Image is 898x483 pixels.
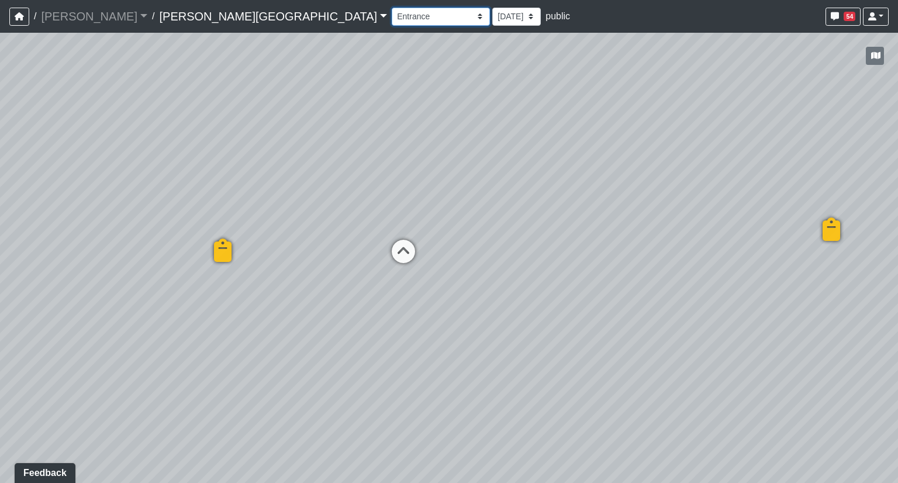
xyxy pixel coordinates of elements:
[159,5,387,28] a: [PERSON_NAME][GEOGRAPHIC_DATA]
[147,5,159,28] span: /
[826,8,861,26] button: 54
[41,5,147,28] a: [PERSON_NAME]
[545,11,570,21] span: public
[844,12,855,21] span: 54
[29,5,41,28] span: /
[9,460,78,483] iframe: Ybug feedback widget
